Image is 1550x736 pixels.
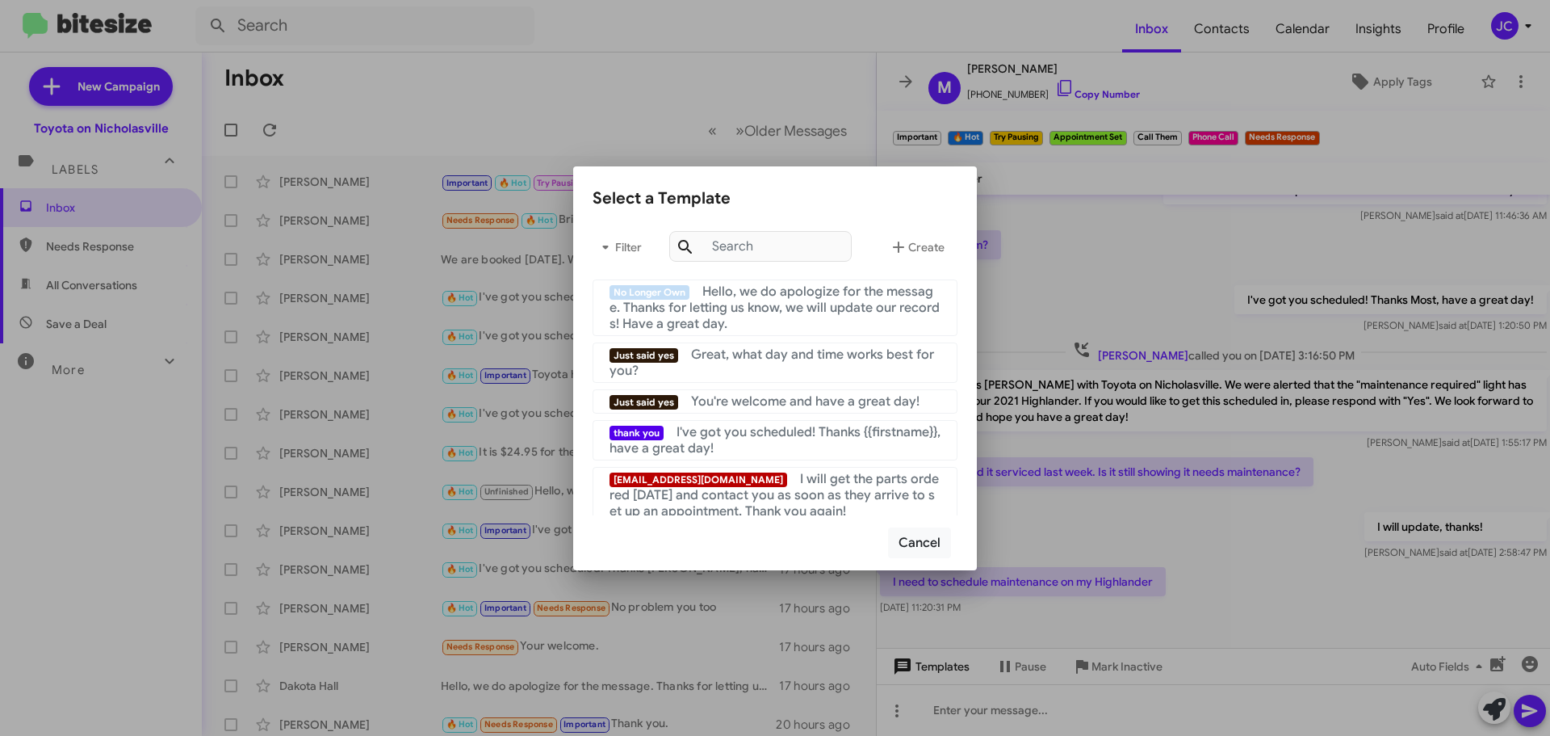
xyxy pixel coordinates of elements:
button: Create [876,228,957,267]
button: Cancel [888,528,951,558]
span: Great, what day and time works best for you? [610,347,934,379]
span: Hello, we do apologize for the message. Thanks for letting us know, we will update our records! H... [610,284,940,332]
span: No Longer Own [610,285,689,300]
span: Filter [593,233,644,262]
span: thank you [610,426,664,440]
span: [EMAIL_ADDRESS][DOMAIN_NAME] [610,473,787,487]
span: Just said yes [610,395,678,410]
input: Search [669,231,852,262]
button: Filter [593,228,644,267]
span: You're welcome and have a great day! [691,393,920,410]
span: I will get the parts ordered [DATE] and contact you as soon as they arrive to set up an appointme... [610,471,939,519]
span: Just said yes [610,348,678,363]
span: I've got you scheduled! Thanks {{firstname}}, have a great day! [610,424,940,456]
span: Create [889,233,945,262]
div: Select a Template [593,186,957,212]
